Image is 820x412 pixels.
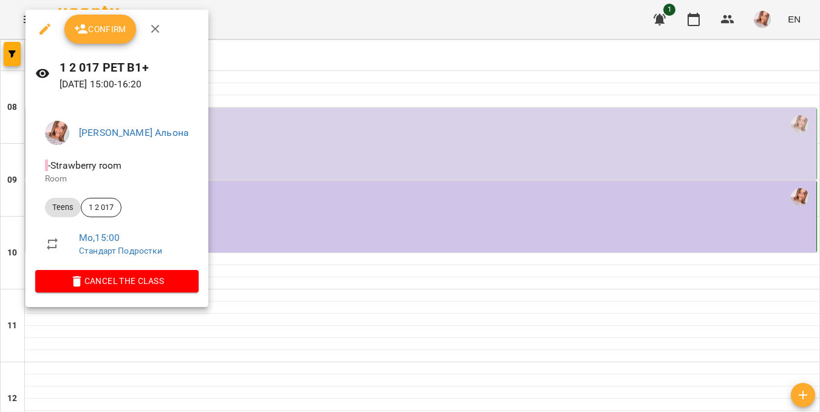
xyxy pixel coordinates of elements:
[45,274,189,288] span: Cancel the class
[60,58,199,77] h6: 1 2 017 PET B1+
[45,173,189,185] p: Room
[79,232,120,243] a: Mo , 15:00
[81,198,121,217] div: 1 2 017
[79,127,189,138] a: [PERSON_NAME] Альона
[45,160,125,171] span: - Strawberry room
[60,77,199,92] p: [DATE] 15:00 - 16:20
[35,270,199,292] button: Cancel the class
[64,15,136,44] button: Confirm
[45,202,81,213] span: Teens
[45,121,69,145] img: 2d479bed210e0de545f6ee74c0e7e972.jpg
[74,22,126,36] span: Confirm
[81,202,121,213] span: 1 2 017
[79,246,162,255] a: Стандарт Подростки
